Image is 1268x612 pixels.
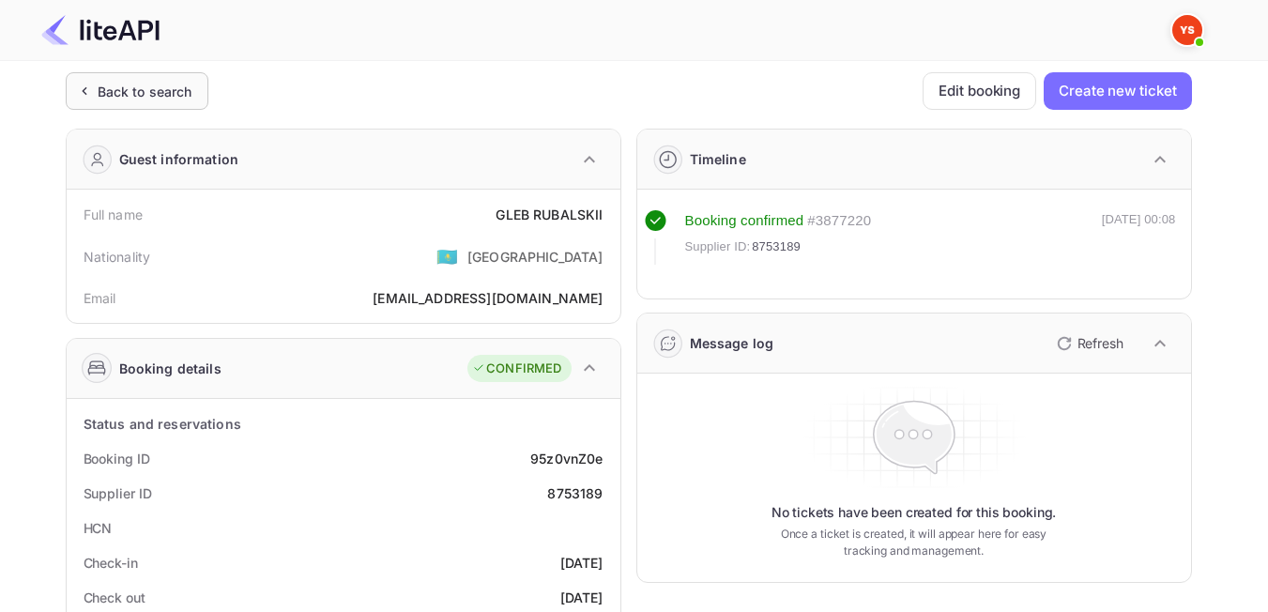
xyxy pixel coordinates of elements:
div: Email [84,288,116,308]
div: [GEOGRAPHIC_DATA] [467,247,603,267]
span: United States [436,239,458,273]
p: Refresh [1077,333,1123,353]
span: Supplier ID: [685,237,751,256]
div: Nationality [84,247,151,267]
button: Create new ticket [1044,72,1191,110]
div: Supplier ID [84,483,152,503]
div: [DATE] [560,553,603,573]
span: 8753189 [752,237,801,256]
div: Check out [84,588,145,607]
div: Booking ID [84,449,150,468]
div: Guest information [119,149,239,169]
div: Back to search [98,82,192,101]
div: Booking confirmed [685,210,804,232]
div: [DATE] 00:08 [1102,210,1176,265]
p: No tickets have been created for this booking. [771,503,1057,522]
p: Once a ticket is created, it will appear here for easy tracking and management. [766,526,1062,559]
div: 95z0vnZ0e [530,449,603,468]
div: # 3877220 [807,210,871,232]
button: Edit booking [923,72,1036,110]
div: Full name [84,205,143,224]
div: HCN [84,518,113,538]
div: [DATE] [560,588,603,607]
div: [EMAIL_ADDRESS][DOMAIN_NAME] [373,288,603,308]
div: Check-in [84,553,138,573]
div: GLEB RUBALSKII [496,205,603,224]
div: Timeline [690,149,746,169]
img: LiteAPI Logo [41,15,160,45]
div: Booking details [119,359,222,378]
div: 8753189 [547,483,603,503]
img: Yandex Support [1172,15,1202,45]
div: CONFIRMED [472,360,561,378]
button: Refresh [1046,329,1131,359]
div: Status and reservations [84,414,241,434]
div: Message log [690,333,774,353]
